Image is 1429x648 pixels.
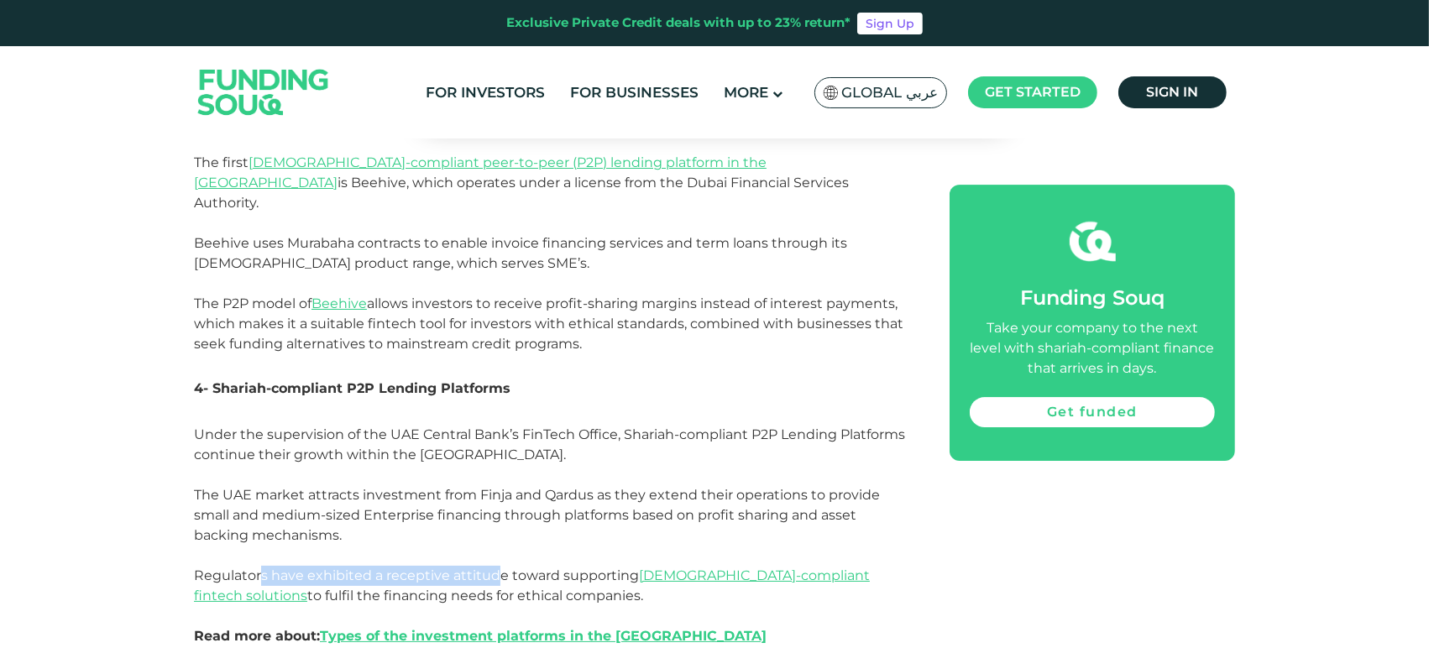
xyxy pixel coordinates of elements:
[194,567,870,604] a: [DEMOGRAPHIC_DATA]-compliant fintech solutions
[194,154,767,191] a: [DEMOGRAPHIC_DATA]-compliant peer-to-peer (P2P) lending platform in the [GEOGRAPHIC_DATA]
[567,79,704,107] a: For Businesses
[970,397,1215,427] a: Get funded
[311,295,367,311] a: Beehive
[824,86,839,100] img: SA Flag
[970,318,1215,379] div: Take your company to the next level with shariah-compliant finance that arrives in days.
[194,380,510,396] span: 4- Shariah-compliant P2P Lending Platforms
[422,79,550,107] a: For Investors
[857,13,923,34] a: Sign Up
[1147,84,1199,100] span: Sign in
[194,426,905,644] span: Under the supervision of the UAE Central Bank’s FinTech Office, Shariah-compliant P2P Lending Pla...
[1070,218,1116,264] img: fsicon
[194,628,767,644] strong: Read more about:
[841,83,938,102] span: Global عربي
[194,154,903,352] span: The first is Beehive, which operates under a license from the Dubai Financial Services Authority....
[1118,76,1227,108] a: Sign in
[725,84,769,101] span: More
[506,13,851,33] div: Exclusive Private Credit deals with up to 23% return*
[1020,285,1165,310] span: Funding Souq
[320,628,767,644] a: Types of the investment platforms in the [GEOGRAPHIC_DATA]
[181,50,346,134] img: Logo
[985,84,1081,100] span: Get started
